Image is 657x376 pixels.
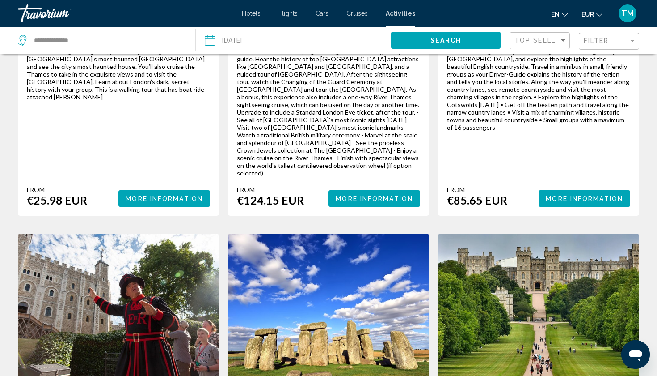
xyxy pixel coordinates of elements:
button: Change language [551,8,568,21]
mat-select: Sort by [514,37,567,45]
span: en [551,11,560,18]
div: See London on a full-day sightseeing tour of the city, led by a guide. Hear the history of top [G... [237,47,420,177]
div: €85.65 EUR [447,193,507,207]
span: Top Sellers [514,37,566,44]
a: Travorium [18,4,233,22]
button: Change currency [581,8,602,21]
a: Cruises [346,10,368,17]
a: Cars [316,10,328,17]
button: Search [391,32,501,48]
button: User Menu [616,4,639,23]
div: From [237,186,304,193]
div: On this evening walking tour, you’ll creep through [GEOGRAPHIC_DATA]’s most haunted [GEOGRAPHIC_D... [27,47,210,101]
button: More Information [539,190,630,207]
div: From [27,186,87,193]
a: Activities [386,10,415,17]
span: More Information [546,195,623,202]
span: EUR [581,11,594,18]
span: TM [621,9,634,18]
a: Hotels [242,10,261,17]
div: From [447,186,507,193]
a: Flights [278,10,298,17]
div: €25.98 EUR [27,193,87,207]
span: Filter [584,37,609,44]
span: More Information [126,195,203,202]
span: More Information [336,195,413,202]
button: More Information [328,190,420,207]
div: Join this small-group day tour to the [GEOGRAPHIC_DATA] from [GEOGRAPHIC_DATA], and explore the h... [447,47,630,131]
div: €124.15 EUR [237,193,304,207]
button: Filter [579,32,639,51]
button: More Information [118,190,210,207]
button: Date: Nov 1, 2025 [205,27,382,54]
span: Search [430,37,462,44]
iframe: Button to launch messaging window [621,340,650,369]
